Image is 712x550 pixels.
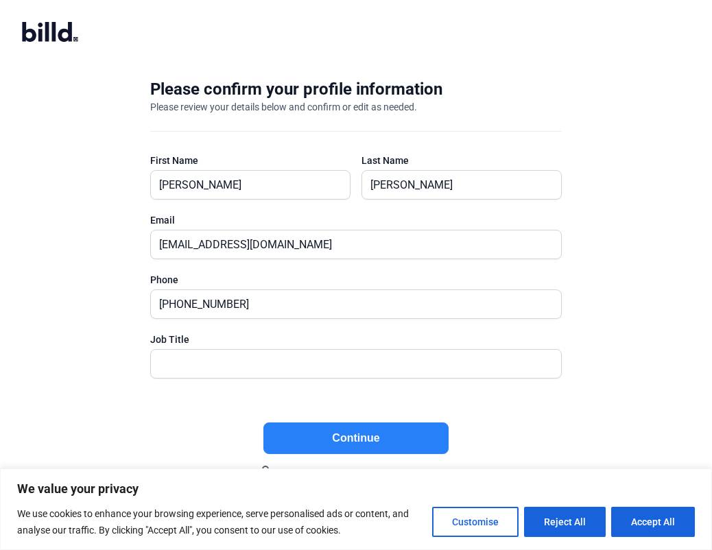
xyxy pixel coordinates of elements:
[432,507,519,537] button: Customise
[263,422,449,454] button: Continue
[151,290,546,318] input: (XXX) XXX-XXXX
[150,465,562,481] div: Your information is safe and secure.
[361,154,562,167] div: Last Name
[150,213,562,227] div: Email
[150,78,442,100] div: Please confirm your profile information
[17,505,422,538] p: We use cookies to enhance your browsing experience, serve personalised ads or content, and analys...
[150,273,562,287] div: Phone
[150,333,562,346] div: Job Title
[524,507,606,537] button: Reject All
[611,507,695,537] button: Accept All
[257,465,274,481] mat-icon: lock_outline
[150,100,417,114] div: Please review your details below and confirm or edit as needed.
[150,154,351,167] div: First Name
[17,481,695,497] p: We value your privacy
